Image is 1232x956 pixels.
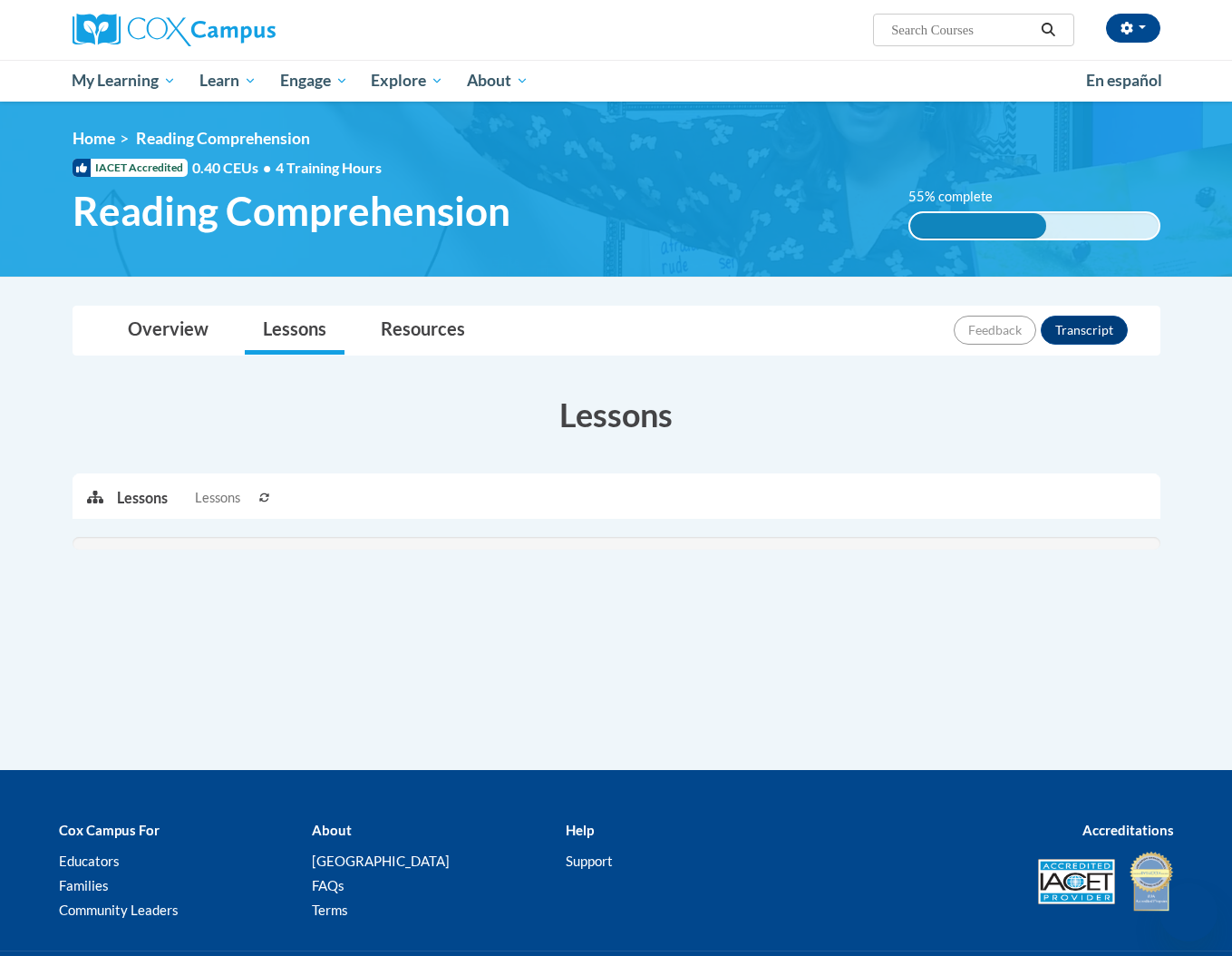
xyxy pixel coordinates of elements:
[195,488,240,508] span: Lessons
[280,70,348,92] span: Engage
[59,853,120,869] a: Educators
[59,822,160,838] b: Cox Campus For
[73,159,188,177] span: IACET Accredited
[1106,14,1160,43] button: Account Settings
[455,60,540,102] a: About
[1041,316,1128,345] button: Transcript
[566,853,613,869] a: Support
[192,158,276,178] span: 0.40 CEUs
[312,877,344,893] a: FAQs
[1129,850,1174,913] img: IDA® Accredited
[59,877,109,893] a: Families
[312,822,352,838] b: About
[276,159,382,176] span: 4 Training Hours
[312,853,450,869] a: [GEOGRAPHIC_DATA]
[263,159,271,176] span: •
[59,902,179,918] a: Community Leaders
[910,213,1046,239] div: 55% complete
[73,187,510,235] span: Reading Comprehension
[954,316,1036,345] button: Feedback
[1038,859,1115,904] img: Accredited IACET® Provider
[312,902,348,918] a: Terms
[45,60,1188,102] div: Main menu
[245,307,344,355] a: Lessons
[467,70,529,92] span: About
[73,14,276,46] img: Cox Campus
[268,60,360,102] a: Engage
[363,307,483,355] a: Resources
[117,488,168,508] p: Lessons
[1074,62,1174,100] a: En español
[73,129,115,148] a: Home
[73,14,417,46] a: Cox Campus
[61,60,189,102] a: My Learning
[110,307,227,355] a: Overview
[72,70,176,92] span: My Learning
[1159,883,1217,941] iframe: Button to launch messaging window
[199,70,257,92] span: Learn
[889,19,1034,41] input: Search Courses
[136,129,310,148] span: Reading Comprehension
[1082,822,1174,838] b: Accreditations
[359,60,455,102] a: Explore
[1086,71,1162,90] span: En español
[1034,19,1062,41] button: Search
[908,187,1013,207] label: 55% complete
[566,822,594,838] b: Help
[371,70,443,92] span: Explore
[188,60,268,102] a: Learn
[73,392,1160,437] h3: Lessons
